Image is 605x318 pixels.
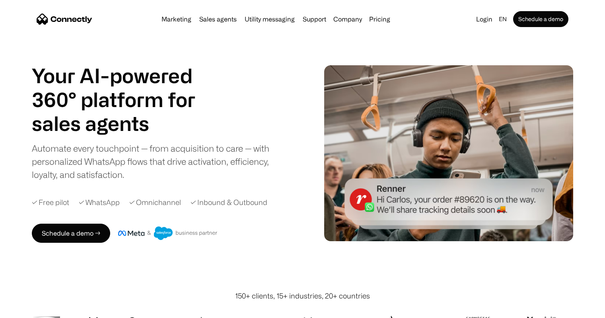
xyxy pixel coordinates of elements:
div: ✓ WhatsApp [79,197,120,208]
div: 150+ clients, 15+ industries, 20+ countries [235,291,370,301]
a: Login [473,14,496,25]
a: Schedule a demo [513,11,568,27]
div: en [499,14,507,25]
a: Utility messaging [241,16,298,22]
div: ✓ Free pilot [32,197,69,208]
aside: Language selected: English [8,303,48,315]
a: Marketing [158,16,195,22]
div: en [496,14,512,25]
h1: Your AI-powered 360° platform for [32,64,215,111]
img: Meta and Salesforce business partner badge. [118,226,218,240]
ul: Language list [16,304,48,315]
h1: sales agents [32,111,215,135]
div: Company [333,14,362,25]
div: 1 of 4 [32,111,215,135]
a: Pricing [366,16,393,22]
a: home [37,13,92,25]
a: Sales agents [196,16,240,22]
div: Company [331,14,364,25]
a: Support [300,16,329,22]
div: ✓ Omnichannel [129,197,181,208]
div: Automate every touchpoint — from acquisition to care — with personalized WhatsApp flows that driv... [32,142,282,181]
div: ✓ Inbound & Outbound [191,197,267,208]
div: carousel [32,111,215,135]
a: Schedule a demo → [32,224,110,243]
